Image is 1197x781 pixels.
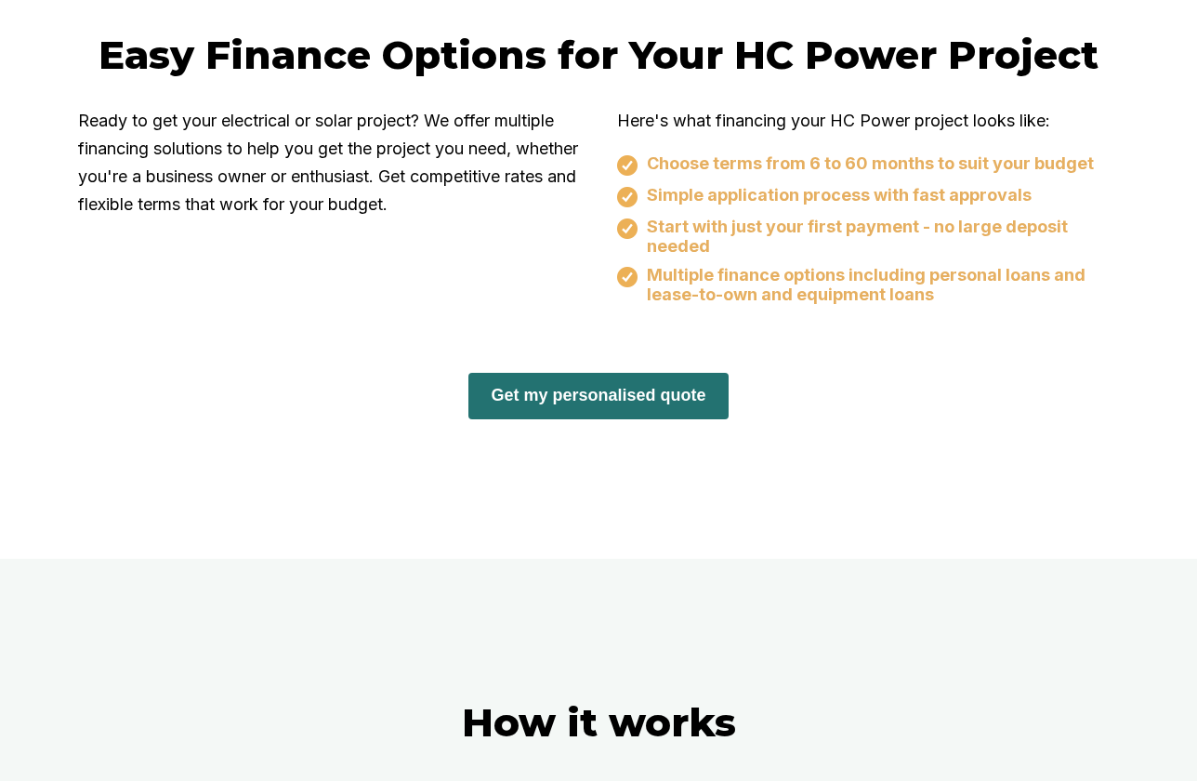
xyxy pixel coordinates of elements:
[78,107,580,218] p: Ready to get your electrical or solar project? We offer multiple financing solutions to help you ...
[78,31,1119,79] h2: Easy Finance Options for Your HC Power Project
[617,155,638,176] img: eligibility orange tick
[617,107,1119,135] p: Here's what financing your HC Power project looks like:
[617,217,1119,256] div: Start with just your first payment - no large deposit needed
[462,698,736,747] h2: How it works
[617,265,1119,304] div: Multiple finance options including personal loans and lease-to-own and equipment loans
[617,218,638,239] img: eligibility orange tick
[617,267,638,287] img: eligibility orange tick
[617,185,1119,207] div: Simple application process with fast approvals
[617,187,638,207] img: eligibility orange tick
[617,153,1119,176] div: Choose terms from 6 to 60 months to suit your budget
[468,373,728,419] button: Get my personalised quote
